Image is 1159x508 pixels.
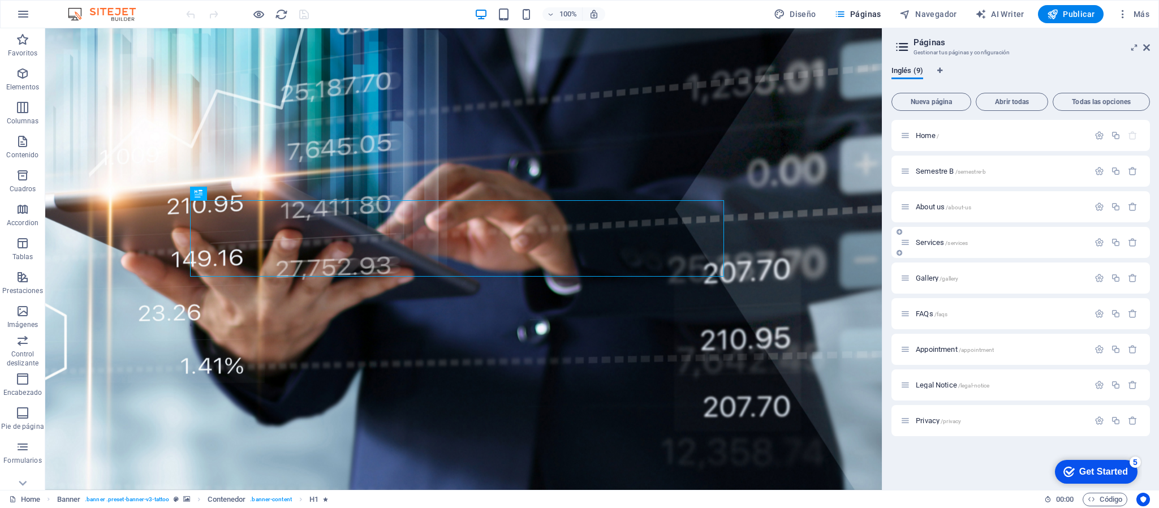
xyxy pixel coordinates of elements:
[976,93,1048,111] button: Abrir todas
[981,98,1043,105] span: Abrir todas
[912,381,1089,389] div: Legal Notice/legal-notice
[10,184,36,193] p: Cuadros
[1128,238,1138,247] div: Eliminar
[3,388,42,397] p: Encabezado
[912,346,1089,353] div: Appointment/appointment
[1064,495,1066,503] span: :
[774,8,816,20] span: Diseño
[208,493,245,506] span: Haz clic para seleccionar y doble clic para editar
[895,5,962,23] button: Navegador
[3,456,41,465] p: Formularios
[912,167,1089,175] div: Semestre B/semestre-b
[1128,202,1138,212] div: Eliminar
[1111,273,1121,283] div: Duplicar
[589,9,599,19] i: Al redimensionar, ajustar el nivel de zoom automáticamente para ajustarse al dispositivo elegido.
[1095,309,1104,318] div: Configuración
[912,203,1089,210] div: About us/about-us
[1111,238,1121,247] div: Duplicar
[1113,5,1154,23] button: Más
[8,49,37,58] p: Favoritos
[940,275,958,282] span: /gallery
[1111,166,1121,176] div: Duplicar
[1095,238,1104,247] div: Configuración
[946,204,971,210] span: /about-us
[912,310,1089,317] div: FAQs/faqs
[914,48,1127,58] h3: Gestionar tus páginas y configuración
[183,496,190,502] i: Este elemento contiene un fondo
[542,7,583,21] button: 100%
[916,309,947,318] span: FAQs
[6,83,39,92] p: Elementos
[1117,8,1149,20] span: Más
[1128,380,1138,390] div: Eliminar
[1095,273,1104,283] div: Configuración
[250,493,291,506] span: . banner-content
[309,493,318,506] span: Haz clic para seleccionar y doble clic para editar
[891,67,1150,88] div: Pestañas de idiomas
[916,381,989,389] span: Haz clic para abrir la página
[252,7,265,21] button: Haz clic para salir del modo de previsualización y seguir editando
[897,98,966,105] span: Nueva página
[912,239,1089,246] div: Services/services
[7,117,39,126] p: Columnas
[1,422,44,431] p: Pie de página
[1128,131,1138,140] div: La página principal no puede eliminarse
[1111,416,1121,425] div: Duplicar
[971,5,1029,23] button: AI Writer
[1111,131,1121,140] div: Duplicar
[1095,380,1104,390] div: Configuración
[9,6,92,29] div: Get Started 5 items remaining, 0% complete
[769,5,821,23] button: Diseño
[958,382,990,389] span: /legal-notice
[1128,273,1138,283] div: Eliminar
[1128,309,1138,318] div: Eliminar
[912,274,1089,282] div: Gallery/gallery
[1128,166,1138,176] div: Eliminar
[945,240,968,246] span: /services
[891,64,923,80] span: Inglés (9)
[916,203,971,211] span: About us
[955,169,986,175] span: /semestre-b
[1058,98,1145,105] span: Todas las opciones
[891,93,971,111] button: Nueva página
[899,8,957,20] span: Navegador
[916,416,961,425] span: Haz clic para abrir la página
[57,493,329,506] nav: breadcrumb
[914,37,1150,48] h2: Páginas
[65,7,150,21] img: Editor Logo
[559,7,578,21] h6: 100%
[1111,309,1121,318] div: Duplicar
[934,311,948,317] span: /faqs
[274,7,288,21] button: reload
[174,496,179,502] i: Este elemento es un preajuste personalizable
[12,252,33,261] p: Tablas
[1095,202,1104,212] div: Configuración
[834,8,881,20] span: Páginas
[323,496,328,502] i: El elemento contiene una animación
[1053,93,1150,111] button: Todas las opciones
[1056,493,1074,506] span: 00 00
[1128,416,1138,425] div: Eliminar
[1111,345,1121,354] div: Duplicar
[830,5,886,23] button: Páginas
[916,131,939,140] span: Haz clic para abrir la página
[916,167,986,175] span: Semestre B
[1044,493,1074,506] h6: Tiempo de la sesión
[959,347,994,353] span: /appointment
[6,150,38,160] p: Contenido
[916,345,994,354] span: Haz clic para abrir la página
[941,418,961,424] span: /privacy
[912,417,1089,424] div: Privacy/privacy
[1088,493,1122,506] span: Código
[1128,345,1138,354] div: Eliminar
[9,493,40,506] a: Haz clic para cancelar la selección y doble clic para abrir páginas
[769,5,821,23] div: Diseño (Ctrl+Alt+Y)
[7,218,38,227] p: Accordion
[937,133,939,139] span: /
[1095,131,1104,140] div: Configuración
[33,12,82,23] div: Get Started
[1083,493,1127,506] button: Código
[1095,166,1104,176] div: Configuración
[7,320,38,329] p: Imágenes
[912,132,1089,139] div: Home/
